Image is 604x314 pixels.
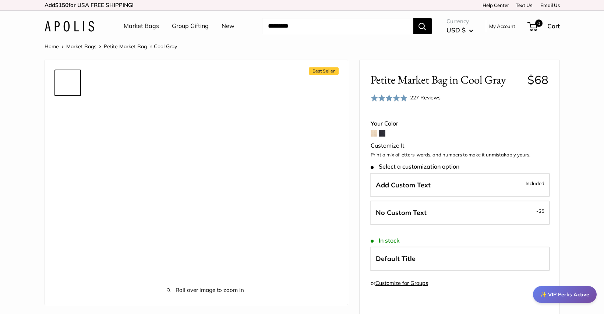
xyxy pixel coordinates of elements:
[376,181,431,189] span: Add Custom Text
[371,278,428,288] div: or
[376,208,427,217] span: No Custom Text
[371,151,548,159] p: Print a mix of letters, words, and numbers to make it unmistakably yours.
[536,207,544,215] span: -
[371,237,400,244] span: In stock
[371,118,548,129] div: Your Color
[66,43,96,50] a: Market Bags
[104,285,307,295] span: Roll over image to zoom in
[376,254,416,263] span: Default Title
[370,201,550,225] label: Leave Blank
[45,43,59,50] a: Home
[54,70,81,96] a: Petite Market Bag in Cool Gray
[370,173,550,197] label: Add Custom Text
[446,16,473,27] span: Currency
[172,21,209,32] a: Group Gifting
[45,21,94,32] img: Apolis
[371,73,522,87] span: Petite Market Bag in Cool Gray
[370,247,550,271] label: Default Title
[54,246,81,273] a: Petite Market Bag in Cool Gray
[371,140,548,151] div: Customize It
[535,20,542,27] span: 0
[54,187,81,214] a: Petite Market Bag in Cool Gray
[54,128,81,155] a: Petite Market Bag in Cool Gray
[547,22,560,30] span: Cart
[371,163,459,170] span: Select a customization option
[410,94,441,101] span: 227 Reviews
[124,21,159,32] a: Market Bags
[533,286,597,303] div: ✨ VIP Perks Active
[480,2,509,8] a: Help Center
[45,42,177,51] nav: Breadcrumb
[54,158,81,184] a: Petite Market Bag in Cool Gray
[413,18,432,34] button: Search
[489,22,515,31] a: My Account
[309,67,339,75] span: Best Seller
[538,2,560,8] a: Email Us
[222,21,234,32] a: New
[527,73,548,87] span: $68
[104,43,177,50] span: Petite Market Bag in Cool Gray
[262,18,413,34] input: Search...
[516,2,532,8] a: Text Us
[538,208,544,214] span: $5
[55,1,68,8] span: $150
[54,217,81,243] a: Petite Market Bag in Cool Gray
[54,99,81,126] a: Petite Market Bag in Cool Gray
[54,276,81,302] a: Petite Market Bag in Cool Gray
[375,280,428,286] a: Customize for Groups
[526,179,544,188] span: Included
[446,26,466,34] span: USD $
[446,24,473,36] button: USD $
[528,20,560,32] a: 0 Cart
